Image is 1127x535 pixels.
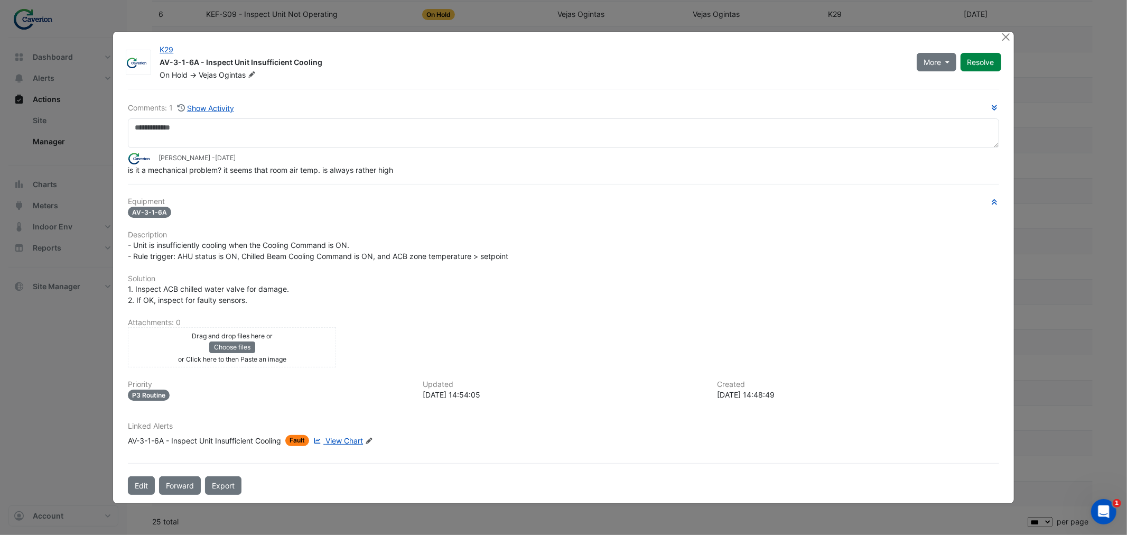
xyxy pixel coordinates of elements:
[159,476,201,495] button: Forward
[219,70,258,80] span: Ogintas
[423,380,704,389] h6: Updated
[128,207,171,218] span: AV-3-1-6A
[325,436,363,445] span: View Chart
[199,70,217,79] span: Vejas
[128,476,155,495] button: Edit
[1091,499,1116,524] iframe: Intercom live chat
[128,230,999,239] h6: Description
[128,197,999,206] h6: Equipment
[961,53,1001,71] button: Resolve
[160,70,188,79] span: On Hold
[205,476,241,495] a: Export
[128,390,170,401] div: P3 Routine
[128,153,154,164] img: Caverion
[160,45,173,54] a: K29
[717,389,999,400] div: [DATE] 14:48:49
[159,153,236,163] small: [PERSON_NAME] -
[126,58,151,68] img: Caverion
[177,102,235,114] button: Show Activity
[178,355,286,363] small: or Click here to then Paste an image
[917,53,956,71] button: More
[128,241,508,261] span: - Unit is insufficiently cooling when the Cooling Command is ON. - Rule trigger: AHU status is ON...
[365,437,373,445] fa-icon: Edit Linked Alerts
[128,318,999,327] h6: Attachments: 0
[128,102,235,114] div: Comments: 1
[128,380,409,389] h6: Priority
[128,284,289,305] span: 1. Inspect ACB chilled water valve for damage. 2. If OK, inspect for faulty sensors.
[128,422,999,431] h6: Linked Alerts
[311,435,363,446] a: View Chart
[215,154,236,162] span: 2025-08-08 14:50:19
[924,57,941,68] span: More
[160,57,904,70] div: AV-3-1-6A - Inspect Unit Insufficient Cooling
[128,435,281,446] div: AV-3-1-6A - Inspect Unit Insufficient Cooling
[128,274,999,283] h6: Solution
[209,342,255,353] button: Choose files
[190,70,197,79] span: ->
[423,389,704,400] div: [DATE] 14:54:05
[192,332,273,340] small: Drag and drop files here or
[1113,499,1121,508] span: 1
[128,165,393,174] span: is it a mechanical problem? it seems that room air temp. is always rather high
[717,380,999,389] h6: Created
[1001,32,1012,43] button: Close
[285,435,309,446] span: Fault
